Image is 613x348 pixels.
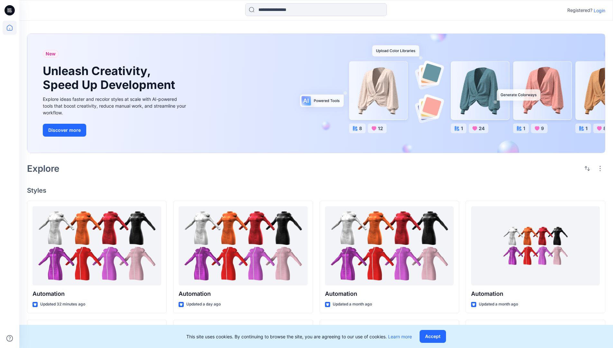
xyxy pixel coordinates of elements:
[186,301,221,308] p: Updated a day ago
[179,206,307,286] a: Automation
[43,96,188,116] div: Explore ideas faster and recolor styles at scale with AI-powered tools that boost creativity, red...
[325,289,454,298] p: Automation
[179,289,307,298] p: Automation
[471,206,600,286] a: Automation
[333,301,372,308] p: Updated a month ago
[46,50,56,58] span: New
[43,64,178,92] h1: Unleash Creativity, Speed Up Development
[186,333,412,340] p: This site uses cookies. By continuing to browse the site, you are agreeing to our use of cookies.
[388,334,412,339] a: Learn more
[43,124,86,137] button: Discover more
[27,187,605,194] h4: Styles
[479,301,518,308] p: Updated a month ago
[325,206,454,286] a: Automation
[567,6,592,14] p: Registered?
[33,206,161,286] a: Automation
[40,301,85,308] p: Updated 32 minutes ago
[471,289,600,298] p: Automation
[420,330,446,343] button: Accept
[27,163,60,174] h2: Explore
[43,124,188,137] a: Discover more
[594,7,605,14] p: Login
[33,289,161,298] p: Automation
